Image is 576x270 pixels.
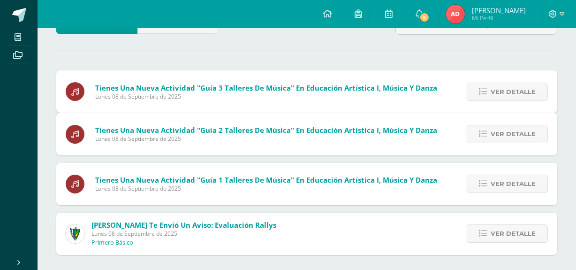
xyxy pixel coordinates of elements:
span: Mi Perfil [472,14,526,22]
span: Lunes 08 de Septiembre de 2025 [95,135,437,143]
p: Primero Básico [91,239,133,247]
span: Lunes 08 de Septiembre de 2025 [95,185,437,193]
img: 9f174a157161b4ddbe12118a61fed988.png [66,224,84,243]
span: [PERSON_NAME] [472,6,526,15]
span: 5 [419,12,430,23]
span: Lunes 08 de Septiembre de 2025 [91,230,276,238]
span: Ver detalle [491,225,536,242]
span: Tienes una nueva actividad "Guía 3 Talleres de Música" En Educación Artística I, Música y Danza [95,83,437,93]
span: Ver detalle [491,125,536,143]
span: Tienes una nueva actividad "Guía 1 Talleres de Música" En Educación Artística I, Música y Danza [95,175,437,185]
span: Ver detalle [491,83,536,100]
img: 2b36d78c5330a76a8219e346466025d2.png [446,5,465,23]
span: [PERSON_NAME] te envió un aviso: Evaluación Rallys [91,220,276,230]
span: Tienes una nueva actividad "Guía 2 Talleres de Música" En Educación Artística I, Música y Danza [95,125,437,135]
span: Ver detalle [491,175,536,193]
span: Lunes 08 de Septiembre de 2025 [95,93,437,100]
